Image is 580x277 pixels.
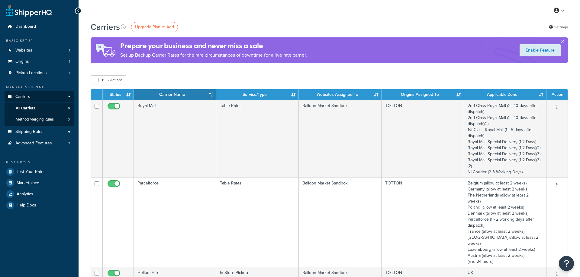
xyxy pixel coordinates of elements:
[216,89,299,100] th: Service/Type: activate to sort column ascending
[5,114,74,125] li: Method Merging Rules
[5,45,74,56] a: Websites 1
[15,71,47,76] span: Pickup Locations
[5,114,74,125] a: Method Merging Rules 0
[549,23,568,31] a: Settings
[5,56,74,67] a: Origins 1
[15,141,52,146] span: Advanced Features
[5,45,74,56] li: Websites
[5,85,74,90] div: Manage Shipping
[299,100,381,178] td: Balloon Market Sandbox
[68,117,70,122] span: 0
[135,24,174,30] span: Upgrade Plan to Add
[131,22,178,32] a: Upgrade Plan to Add
[134,89,216,100] th: Carrier Name: activate to sort column ascending
[5,126,74,137] a: Shipping Rules
[16,117,54,122] span: Method Merging Rules
[5,189,74,200] a: Analytics
[103,89,134,100] th: Status: activate to sort column ascending
[5,160,74,165] div: Resources
[382,89,464,100] th: Origins Assigned To: activate to sort column ascending
[91,21,120,33] h1: Carriers
[17,192,33,197] span: Analytics
[216,100,299,178] td: Table Rates
[520,44,561,56] a: Enable Feature
[68,141,70,146] span: 3
[91,75,126,84] button: Bulk Actions
[6,5,52,17] a: ShipperHQ Home
[134,178,216,267] td: Parcelforce
[299,178,381,267] td: Balloon Market Sandbox
[91,37,120,63] img: ad-rules-rateshop-fe6ec290ccb7230408bd80ed9643f0289d75e0ffd9eb532fc0e269fcd187b520.png
[5,103,74,114] li: All Carriers
[5,200,74,211] a: Help Docs
[15,48,32,53] span: Websites
[15,94,30,99] span: Carriers
[17,203,36,208] span: Help Docs
[15,129,43,134] span: Shipping Rules
[15,24,36,29] span: Dashboard
[5,38,74,43] div: Basic Setup
[16,106,35,111] span: All Carriers
[5,178,74,188] a: Marketplace
[5,138,74,149] a: Advanced Features 3
[546,89,568,100] th: Action
[69,59,70,64] span: 1
[5,103,74,114] a: All Carriers 6
[216,178,299,267] td: Table Rates
[464,89,546,100] th: Applicable Zone: activate to sort column ascending
[5,91,74,102] a: Carriers
[464,178,546,267] td: Belgium (allow at least 2 weeks) Germany (allow at least 2 weeks) The Netherlands (allow at least...
[120,51,307,59] p: Set up Backup Carrier Rates for the rare circumstances of downtime for a live rate carrier.
[5,68,74,79] li: Pickup Locations
[17,169,46,175] span: Test Your Rates
[464,100,546,178] td: 2nd Class Royal Mail (2 - 10 days after dispatch) 2nd Class Royal Mail (2 - 10 days after dispatc...
[5,138,74,149] li: Advanced Features
[5,91,74,126] li: Carriers
[69,71,70,76] span: 1
[559,256,574,271] button: Open Resource Center
[5,68,74,79] a: Pickup Locations 1
[382,178,464,267] td: TOTTON
[299,89,381,100] th: Websites Assigned To: activate to sort column ascending
[5,56,74,67] li: Origins
[120,41,307,51] h4: Prepare your business and never miss a sale
[69,48,70,53] span: 1
[15,59,29,64] span: Origins
[5,21,74,32] a: Dashboard
[5,166,74,177] a: Test Your Rates
[17,181,39,186] span: Marketplace
[68,106,70,111] span: 6
[134,100,216,178] td: Royal Mail
[382,100,464,178] td: TOTTON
